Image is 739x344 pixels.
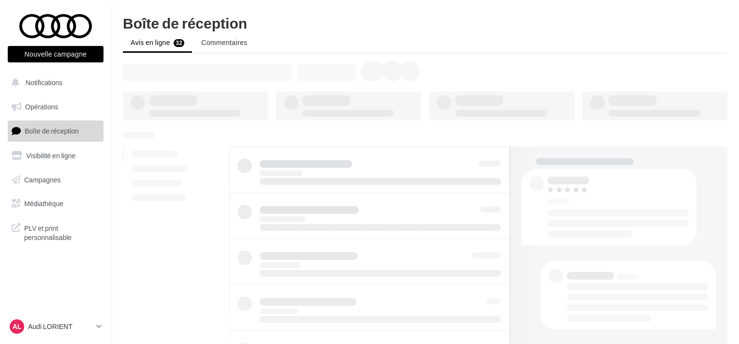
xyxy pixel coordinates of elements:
p: Audi LORIENT [28,322,92,331]
a: Campagnes [6,170,105,190]
a: Médiathèque [6,194,105,214]
div: Boîte de réception [123,15,727,30]
a: Boîte de réception [6,120,105,141]
button: Nouvelle campagne [8,46,103,62]
span: Boîte de réception [25,127,79,135]
span: Notifications [26,78,62,87]
button: Notifications [6,73,102,93]
a: Opérations [6,97,105,117]
span: Visibilité en ligne [26,151,75,160]
span: AL [13,322,22,331]
span: Campagnes [24,175,61,183]
span: Opérations [25,103,58,111]
a: PLV et print personnalisable [6,218,105,246]
span: PLV et print personnalisable [24,222,100,242]
a: AL Audi LORIENT [8,317,103,336]
span: Médiathèque [24,199,63,208]
span: Commentaires [201,38,247,46]
a: Visibilité en ligne [6,146,105,166]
